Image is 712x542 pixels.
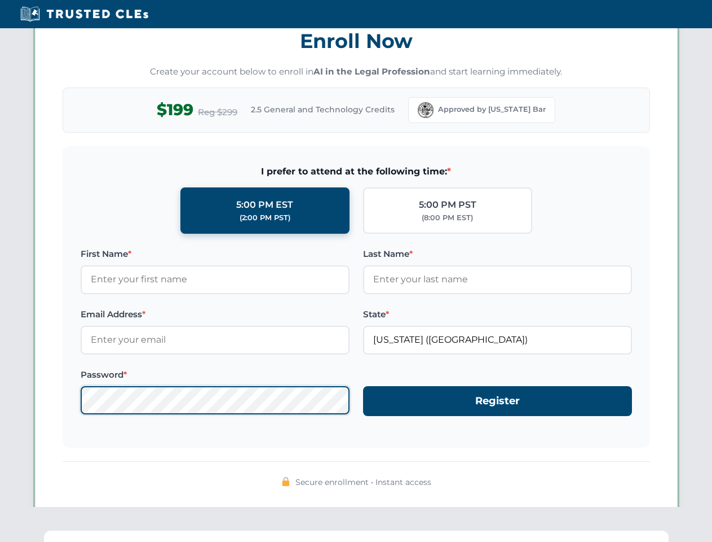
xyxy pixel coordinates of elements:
[251,103,395,116] span: 2.5 General and Technology Credits
[81,308,350,321] label: Email Address
[17,6,152,23] img: Trusted CLEs
[295,476,431,488] span: Secure enrollment • Instant access
[63,23,650,59] h3: Enroll Now
[81,164,632,179] span: I prefer to attend at the following time:
[81,326,350,354] input: Enter your email
[198,106,237,119] span: Reg $299
[418,102,434,118] img: Florida Bar
[363,247,632,261] label: Last Name
[236,198,293,212] div: 5:00 PM EST
[81,265,350,294] input: Enter your first name
[81,368,350,382] label: Password
[363,326,632,354] input: Florida (FL)
[81,247,350,261] label: First Name
[363,386,632,416] button: Register
[438,104,546,115] span: Approved by [US_STATE] Bar
[63,65,650,78] p: Create your account below to enroll in and start learning immediately.
[157,97,193,123] span: $199
[363,265,632,294] input: Enter your last name
[240,212,290,224] div: (2:00 PM PST)
[313,66,430,77] strong: AI in the Legal Profession
[281,477,290,486] img: 🔒
[422,212,473,224] div: (8:00 PM EST)
[419,198,476,212] div: 5:00 PM PST
[363,308,632,321] label: State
